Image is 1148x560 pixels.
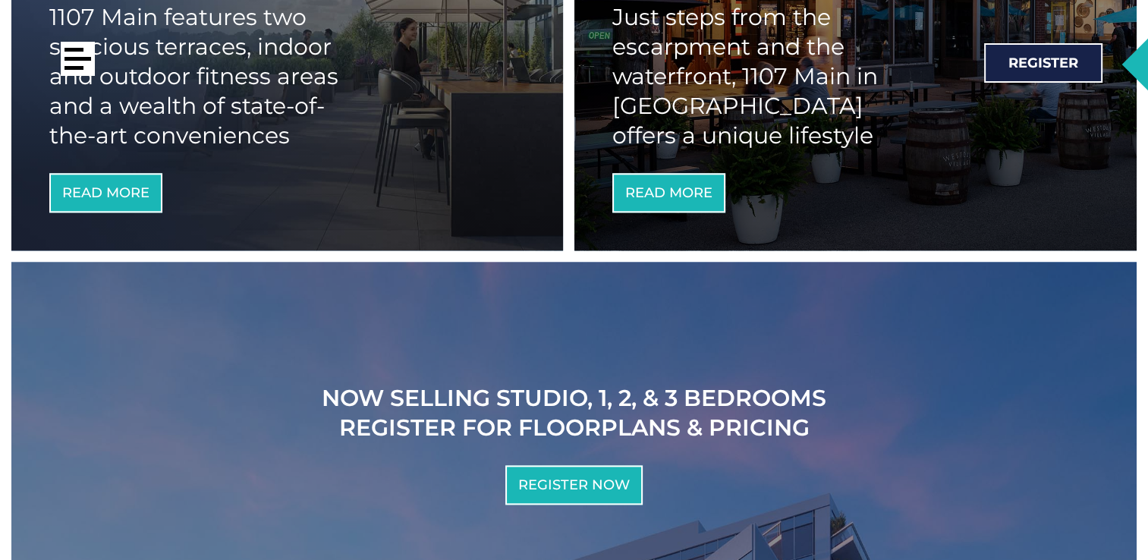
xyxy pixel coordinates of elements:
[1008,56,1078,70] span: Register
[625,186,712,200] span: Read More
[49,173,162,212] a: Read More
[612,173,725,212] a: Read More
[62,186,149,200] span: Read More
[505,465,643,505] a: Register Now
[984,43,1102,83] a: Register
[32,383,1117,413] h2: NOW SELLING Studio, 1, 2, & 3 Bedrooms
[315,413,833,442] h2: Register for floorplans & Pricing
[518,478,630,492] span: Register Now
